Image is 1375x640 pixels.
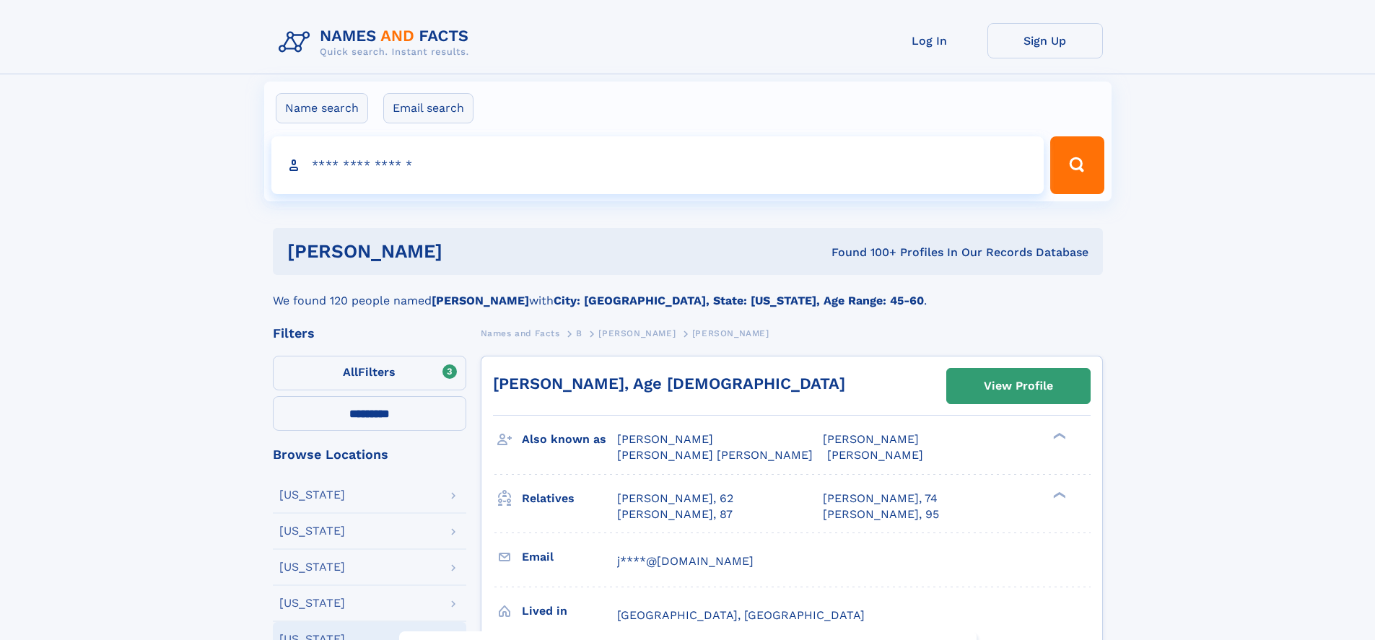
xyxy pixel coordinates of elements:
[279,597,345,609] div: [US_STATE]
[823,507,939,522] a: [PERSON_NAME], 95
[576,324,582,342] a: B
[383,93,473,123] label: Email search
[287,242,637,260] h1: [PERSON_NAME]
[273,356,466,390] label: Filters
[522,427,617,452] h3: Also known as
[522,545,617,569] h3: Email
[343,365,358,379] span: All
[273,448,466,461] div: Browse Locations
[617,608,865,622] span: [GEOGRAPHIC_DATA], [GEOGRAPHIC_DATA]
[1049,431,1067,441] div: ❯
[1049,490,1067,499] div: ❯
[1050,136,1104,194] button: Search Button
[273,275,1103,310] div: We found 120 people named with .
[554,294,924,307] b: City: [GEOGRAPHIC_DATA], State: [US_STATE], Age Range: 45-60
[823,491,938,507] a: [PERSON_NAME], 74
[522,599,617,623] h3: Lived in
[273,23,481,62] img: Logo Names and Facts
[279,525,345,537] div: [US_STATE]
[493,374,845,393] a: [PERSON_NAME], Age [DEMOGRAPHIC_DATA]
[617,448,813,462] span: [PERSON_NAME] [PERSON_NAME]
[271,136,1044,194] input: search input
[576,328,582,338] span: B
[598,328,676,338] span: [PERSON_NAME]
[617,507,733,522] a: [PERSON_NAME], 87
[481,324,560,342] a: Names and Facts
[617,491,733,507] a: [PERSON_NAME], 62
[987,23,1103,58] a: Sign Up
[279,489,345,501] div: [US_STATE]
[947,369,1090,403] a: View Profile
[827,448,923,462] span: [PERSON_NAME]
[522,486,617,511] h3: Relatives
[692,328,769,338] span: [PERSON_NAME]
[273,327,466,340] div: Filters
[617,432,713,446] span: [PERSON_NAME]
[984,369,1053,403] div: View Profile
[823,432,919,446] span: [PERSON_NAME]
[872,23,987,58] a: Log In
[276,93,368,123] label: Name search
[598,324,676,342] a: [PERSON_NAME]
[279,561,345,573] div: [US_STATE]
[637,245,1088,260] div: Found 100+ Profiles In Our Records Database
[432,294,529,307] b: [PERSON_NAME]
